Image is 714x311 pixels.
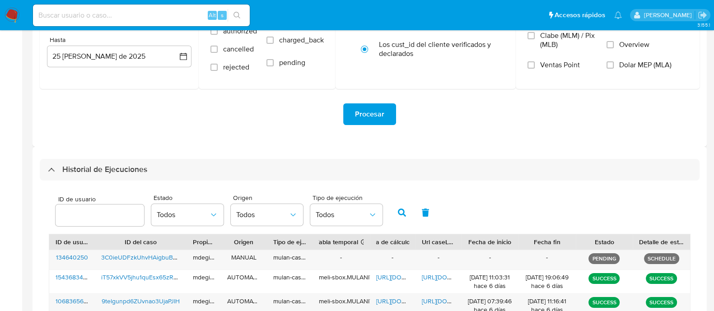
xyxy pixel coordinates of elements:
[228,9,246,22] button: search-icon
[614,11,622,19] a: Notificaciones
[33,9,250,21] input: Buscar usuario o caso...
[221,11,224,19] span: s
[697,21,709,28] span: 3.155.1
[698,10,707,20] a: Salir
[209,11,216,19] span: Alt
[555,10,605,20] span: Accesos rápidos
[644,11,695,19] p: martin.degiuli@mercadolibre.com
